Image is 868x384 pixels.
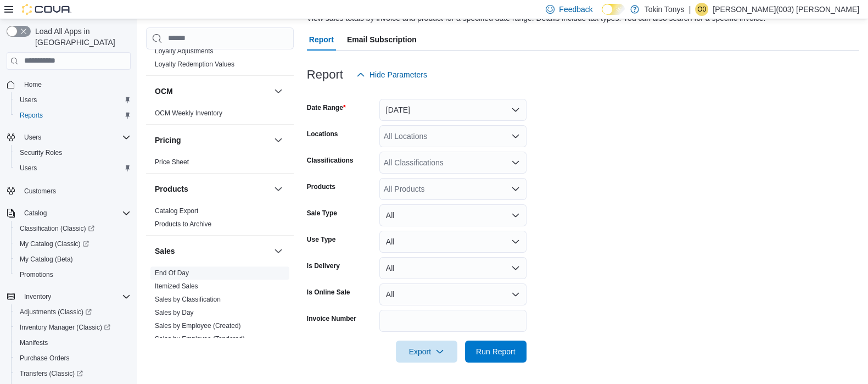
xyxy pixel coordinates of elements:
[2,289,135,304] button: Inventory
[15,162,41,175] a: Users
[307,288,350,297] label: Is Online Sale
[155,296,221,303] a: Sales by Classification
[15,222,99,235] a: Classification (Classic)
[11,221,135,236] a: Classification (Classic)
[511,132,520,141] button: Open list of options
[155,109,222,118] span: OCM Weekly Inventory
[307,103,346,112] label: Date Range
[307,182,335,191] label: Products
[155,158,189,166] span: Price Sheet
[20,224,94,233] span: Classification (Classic)
[155,335,245,343] a: Sales by Employee (Tendered)
[20,77,131,91] span: Home
[465,341,527,363] button: Run Report
[20,78,46,91] a: Home
[20,338,48,347] span: Manifests
[15,352,131,365] span: Purchase Orders
[24,80,42,89] span: Home
[379,257,527,279] button: All
[11,160,135,176] button: Users
[15,146,66,159] a: Security Roles
[155,207,198,215] span: Catalog Export
[20,323,110,332] span: Inventory Manager (Classic)
[645,3,685,16] p: Tokin Tonys
[15,336,52,349] a: Manifests
[155,246,175,257] h3: Sales
[15,93,41,107] a: Users
[309,29,334,51] span: Report
[15,237,131,251] span: My Catalog (Classic)
[695,3,708,16] div: Omar(003) Nunez
[15,336,131,349] span: Manifests
[155,220,211,228] a: Products to Archive
[15,253,77,266] a: My Catalog (Beta)
[15,321,115,334] a: Inventory Manager (Classic)
[155,183,188,194] h3: Products
[2,182,135,198] button: Customers
[155,308,194,317] span: Sales by Day
[15,253,131,266] span: My Catalog (Beta)
[379,204,527,226] button: All
[146,204,294,235] div: Products
[379,231,527,253] button: All
[15,321,131,334] span: Inventory Manager (Classic)
[402,341,451,363] span: Export
[20,111,43,120] span: Reports
[22,4,71,15] img: Cova
[155,60,234,68] a: Loyalty Redemption Values
[20,131,131,144] span: Users
[20,240,89,248] span: My Catalog (Classic)
[146,44,294,75] div: Loyalty
[20,354,70,363] span: Purchase Orders
[15,146,131,159] span: Security Roles
[146,107,294,124] div: OCM
[697,3,706,16] span: O0
[11,320,135,335] a: Inventory Manager (Classic)
[602,4,625,15] input: Dark Mode
[20,290,55,303] button: Inventory
[15,109,47,122] a: Reports
[24,133,41,142] span: Users
[155,269,189,277] span: End Of Day
[11,267,135,282] button: Promotions
[11,92,135,108] button: Users
[272,133,285,147] button: Pricing
[20,148,62,157] span: Security Roles
[20,270,53,279] span: Promotions
[369,69,427,80] span: Hide Parameters
[11,366,135,381] a: Transfers (Classic)
[11,350,135,366] button: Purchase Orders
[155,183,270,194] button: Products
[20,369,83,378] span: Transfers (Classic)
[11,145,135,160] button: Security Roles
[155,86,270,97] button: OCM
[20,96,37,104] span: Users
[155,47,214,55] a: Loyalty Adjustments
[713,3,859,16] p: [PERSON_NAME](003) [PERSON_NAME]
[396,341,457,363] button: Export
[15,268,58,281] a: Promotions
[511,158,520,167] button: Open list of options
[155,207,198,215] a: Catalog Export
[15,237,93,251] a: My Catalog (Classic)
[689,3,691,16] p: |
[2,130,135,145] button: Users
[15,222,131,235] span: Classification (Classic)
[2,205,135,221] button: Catalog
[155,282,198,290] a: Itemized Sales
[272,182,285,196] button: Products
[20,290,131,303] span: Inventory
[155,109,222,117] a: OCM Weekly Inventory
[24,209,47,218] span: Catalog
[24,292,51,301] span: Inventory
[379,283,527,305] button: All
[476,346,516,357] span: Run Report
[11,304,135,320] a: Adjustments (Classic)
[20,183,131,197] span: Customers
[15,93,131,107] span: Users
[155,295,221,304] span: Sales by Classification
[511,185,520,193] button: Open list of options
